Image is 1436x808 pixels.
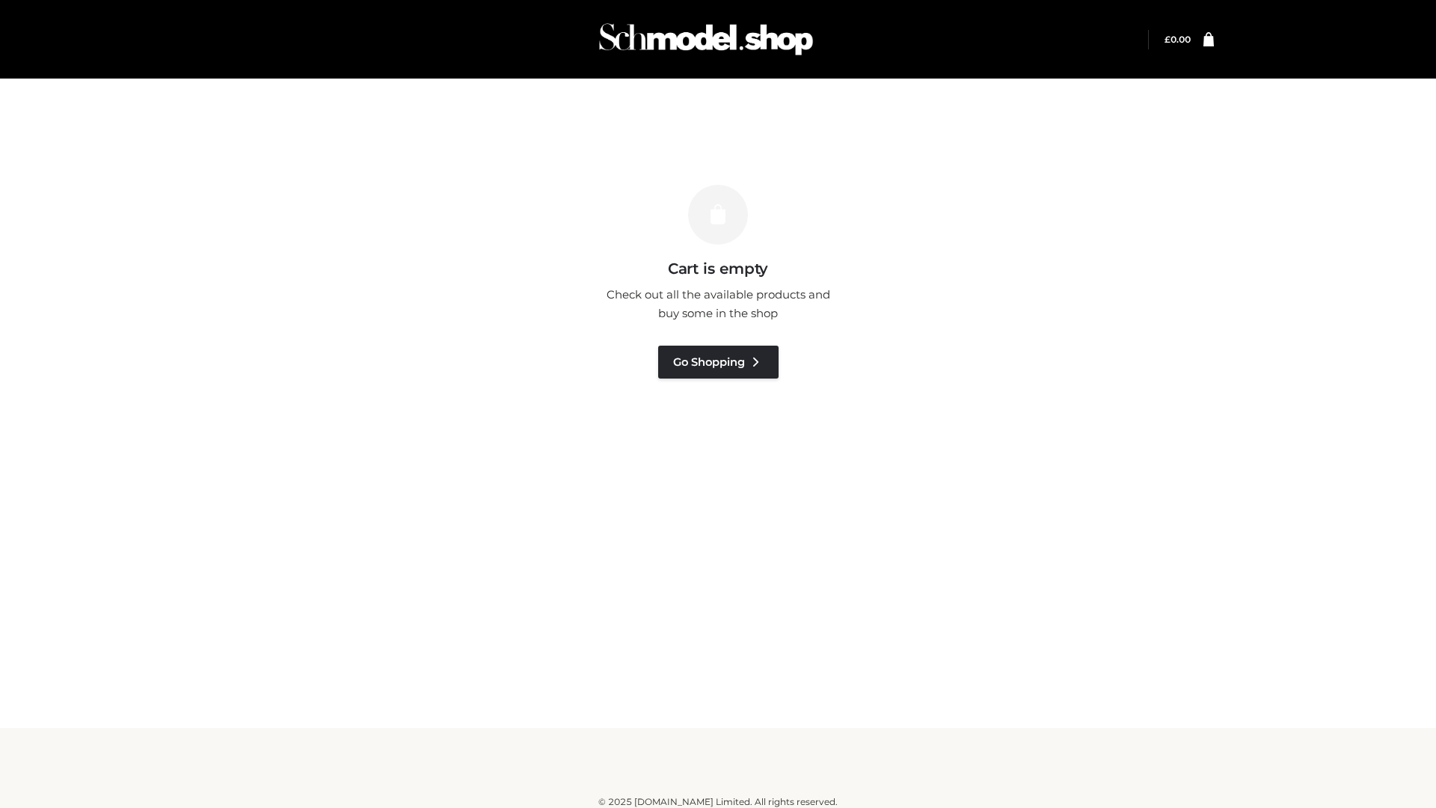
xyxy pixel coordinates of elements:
[256,260,1180,278] h3: Cart is empty
[1165,34,1191,45] a: £0.00
[594,10,818,69] img: Schmodel Admin 964
[1165,34,1191,45] bdi: 0.00
[1165,34,1170,45] span: £
[658,346,779,379] a: Go Shopping
[598,285,838,323] p: Check out all the available products and buy some in the shop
